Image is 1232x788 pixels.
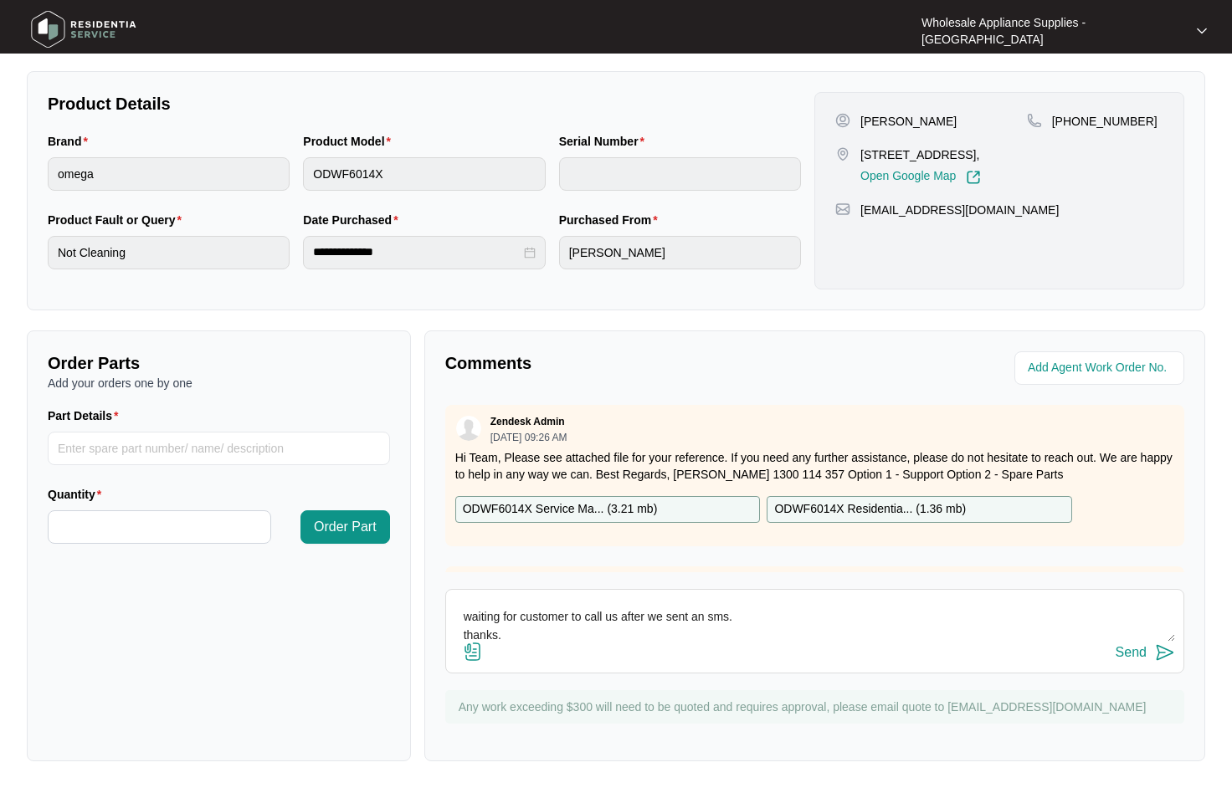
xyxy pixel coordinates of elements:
[559,236,801,269] input: Purchased From
[313,243,520,261] input: Date Purchased
[300,510,390,544] button: Order Part
[48,432,390,465] input: Part Details
[48,133,95,150] label: Brand
[1027,113,1042,128] img: map-pin
[25,4,142,54] img: residentia service logo
[314,517,377,537] span: Order Part
[455,449,1174,483] p: Hi Team, Please see attached file for your reference. If you need any further assistance, please ...
[303,212,404,228] label: Date Purchased
[303,133,398,150] label: Product Model
[1116,642,1175,664] button: Send
[860,202,1059,218] p: [EMAIL_ADDRESS][DOMAIN_NAME]
[48,351,390,375] p: Order Parts
[1116,645,1147,660] div: Send
[48,212,188,228] label: Product Fault or Query
[490,415,565,428] p: Zendesk Admin
[966,170,981,185] img: Link-External
[456,416,481,441] img: user.svg
[48,375,390,391] p: Add your orders one by one
[1155,642,1175,663] img: send-icon.svg
[860,113,957,130] p: [PERSON_NAME]
[559,133,651,150] label: Serial Number
[1052,113,1158,130] p: [PHONE_NUMBER]
[559,157,801,191] input: Serial Number
[774,500,966,519] p: ODWF6014X Residentia... ( 1.36 mb )
[860,170,981,185] a: Open Google Map
[490,432,567,443] p: [DATE] 09:26 AM
[1028,358,1174,378] input: Add Agent Work Order No.
[860,146,981,163] p: [STREET_ADDRESS],
[921,14,1182,48] p: Wholesale Appliance Supplies - [GEOGRAPHIC_DATA]
[454,598,1175,642] textarea: Hi team, waiting for customer to call us after we sent an sms. thanks.
[48,236,290,269] input: Product Fault or Query
[445,351,803,375] p: Comments
[48,486,108,503] label: Quantity
[303,157,545,191] input: Product Model
[463,642,483,662] img: file-attachment-doc.svg
[459,698,1176,715] p: Any work exceeding $300 will need to be quoted and requires approval, please email quote to [EMAI...
[835,146,850,161] img: map-pin
[49,511,270,543] input: Quantity
[1197,27,1207,35] img: dropdown arrow
[463,500,658,519] p: ODWF6014X Service Ma... ( 3.21 mb )
[559,212,665,228] label: Purchased From
[48,92,801,115] p: Product Details
[48,407,126,424] label: Part Details
[835,113,850,128] img: user-pin
[835,202,850,217] img: map-pin
[48,157,290,191] input: Brand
